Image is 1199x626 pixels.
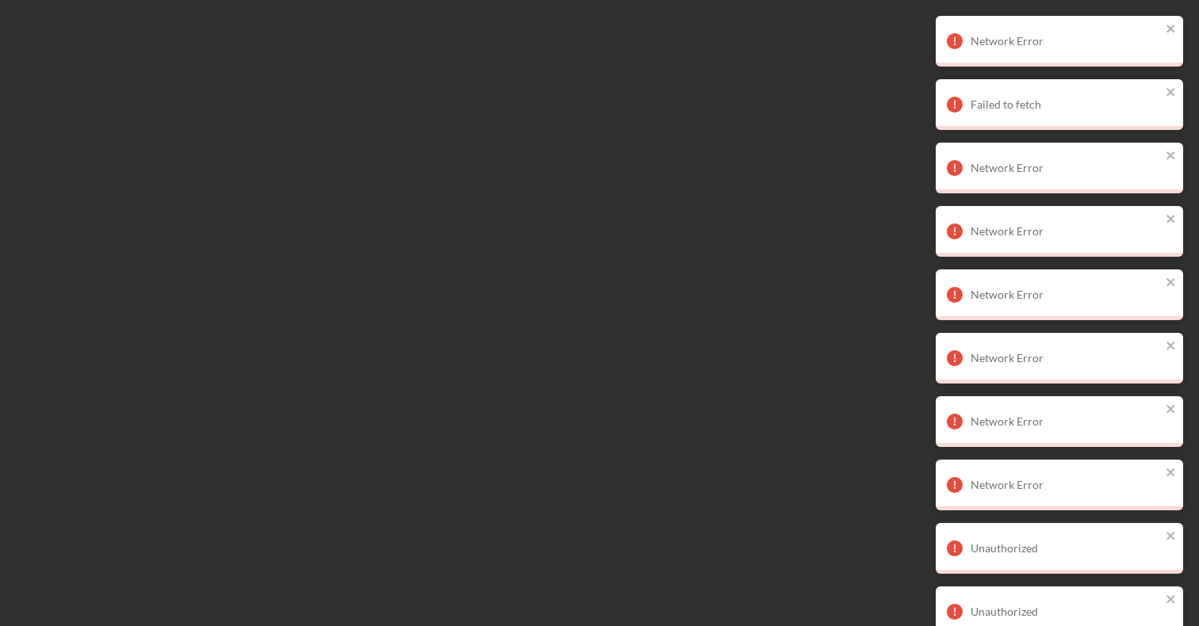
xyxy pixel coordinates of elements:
div: Network Error [971,35,1161,48]
button: close [1166,593,1177,608]
button: close [1166,276,1177,291]
div: Network Error [971,352,1161,365]
div: Network Error [971,162,1161,174]
button: close [1166,149,1177,164]
div: Unauthorized [971,542,1161,555]
button: close [1166,212,1177,227]
div: Network Error [971,225,1161,238]
button: close [1166,86,1177,101]
button: close [1166,466,1177,481]
div: Network Error [971,288,1161,301]
button: close [1166,529,1177,544]
button: close [1166,403,1177,418]
div: Network Error [971,415,1161,428]
button: close [1166,339,1177,354]
div: Unauthorized [971,605,1161,618]
button: close [1166,22,1177,37]
div: Network Error [971,479,1161,491]
div: Failed to fetch [971,98,1161,111]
